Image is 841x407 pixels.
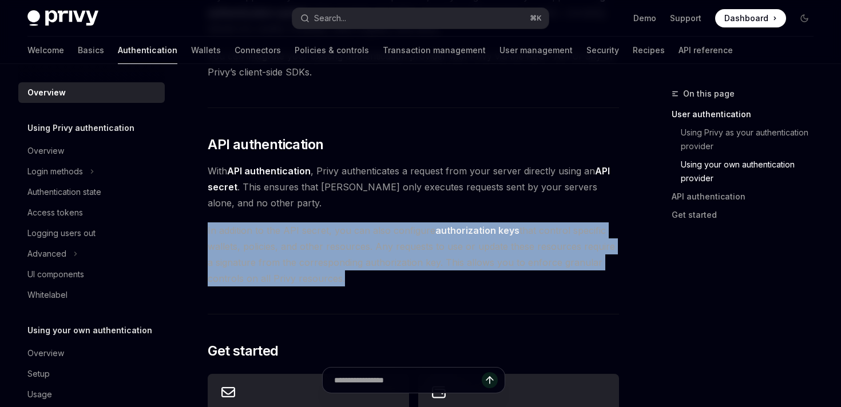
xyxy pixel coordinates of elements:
[27,86,66,99] div: Overview
[27,165,83,178] div: Login methods
[191,37,221,64] a: Wallets
[672,105,823,123] a: User authentication
[499,37,573,64] a: User management
[27,206,83,220] div: Access tokens
[27,247,66,261] div: Advanced
[633,13,656,24] a: Demo
[18,384,165,405] a: Usage
[118,37,177,64] a: Authentication
[27,37,64,64] a: Welcome
[227,165,311,177] strong: API authentication
[530,14,542,23] span: ⌘ K
[27,121,134,135] h5: Using Privy authentication
[18,161,165,182] button: Toggle Login methods section
[27,10,98,26] img: dark logo
[482,372,498,388] button: Send message
[383,37,486,64] a: Transaction management
[78,37,104,64] a: Basics
[672,187,823,206] a: API authentication
[633,37,665,64] a: Recipes
[683,87,735,101] span: On this page
[679,37,733,64] a: API reference
[18,285,165,305] a: Whitelabel
[724,13,768,24] span: Dashboard
[795,9,814,27] button: Toggle dark mode
[208,163,619,211] span: With , Privy authenticates a request from your server directly using an . This ensures that [PERS...
[208,222,619,286] span: In addition to the API secret, you can also configure that control specific wallets, policies, an...
[27,346,64,360] div: Overview
[27,226,96,240] div: Logging users out
[672,123,823,155] a: Using Privy as your authentication provider
[27,388,52,401] div: Usage
[27,367,50,381] div: Setup
[208,342,278,360] span: Get started
[18,223,165,244] a: Logging users out
[18,343,165,364] a: Overview
[314,11,346,25] div: Search...
[18,202,165,223] a: Access tokens
[18,364,165,384] a: Setup
[27,185,101,199] div: Authentication state
[435,225,519,236] strong: authorization keys
[27,288,68,302] div: Whitelabel
[295,37,369,64] a: Policies & controls
[18,182,165,202] a: Authentication state
[334,368,482,393] input: Ask a question...
[208,135,323,154] span: API authentication
[670,13,701,24] a: Support
[292,8,548,29] button: Open search
[27,144,64,158] div: Overview
[672,155,823,187] a: Using your own authentication provider
[715,9,786,27] a: Dashboard
[18,82,165,103] a: Overview
[27,268,84,281] div: UI components
[672,206,823,224] a: Get started
[586,37,619,64] a: Security
[18,264,165,285] a: UI components
[235,37,281,64] a: Connectors
[27,324,152,337] h5: Using your own authentication
[208,48,619,80] span: You can integrate your existing authentication provider with Privy via the REST API or any of Pri...
[18,244,165,264] button: Toggle Advanced section
[18,141,165,161] a: Overview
